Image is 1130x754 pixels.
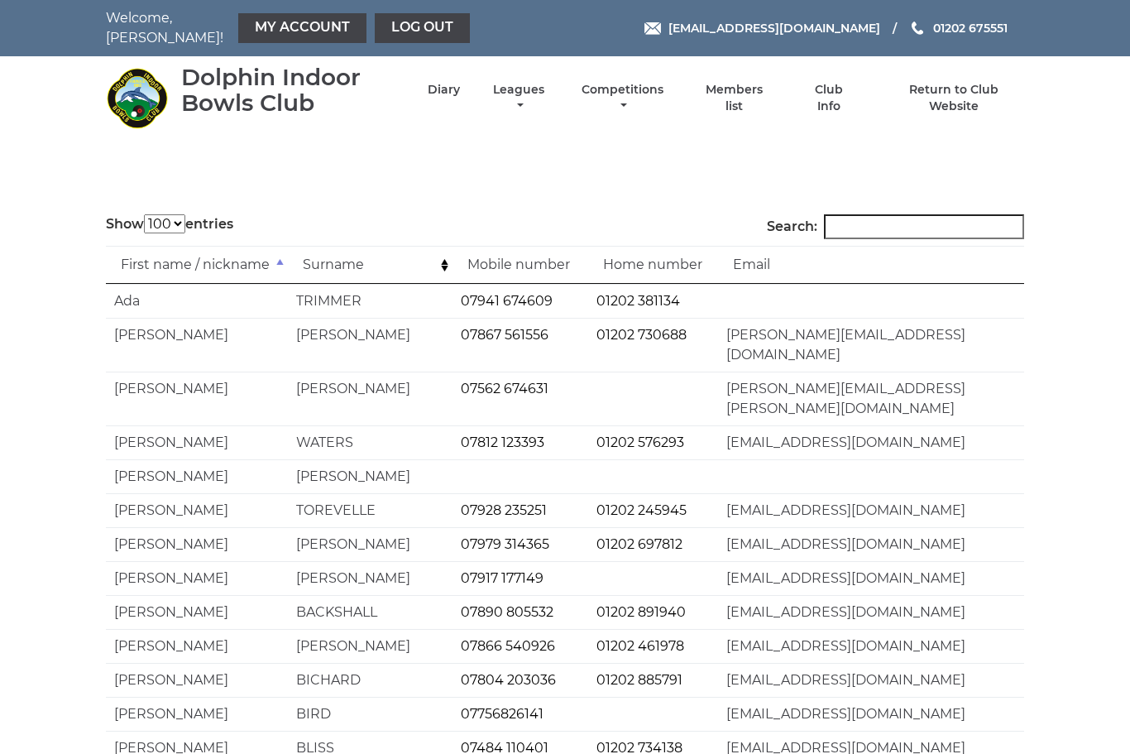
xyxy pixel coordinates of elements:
[461,604,553,620] a: 07890 805532
[106,459,288,493] td: [PERSON_NAME]
[288,595,452,629] td: BACKSHALL
[288,246,452,284] td: Surname: activate to sort column ascending
[912,22,923,35] img: Phone us
[461,502,547,518] a: 07928 235251
[718,561,1024,595] td: [EMAIL_ADDRESS][DOMAIN_NAME]
[106,425,288,459] td: [PERSON_NAME]
[106,493,288,527] td: [PERSON_NAME]
[718,527,1024,561] td: [EMAIL_ADDRESS][DOMAIN_NAME]
[489,82,548,114] a: Leagues
[288,459,452,493] td: [PERSON_NAME]
[461,327,548,343] a: 07867 561556
[106,561,288,595] td: [PERSON_NAME]
[106,372,288,425] td: [PERSON_NAME]
[718,372,1024,425] td: [PERSON_NAME][EMAIL_ADDRESS][PERSON_NAME][DOMAIN_NAME]
[461,293,553,309] a: 07941 674609
[106,697,288,731] td: [PERSON_NAME]
[596,502,687,518] a: 01202 245945
[238,13,366,43] a: My Account
[288,629,452,663] td: [PERSON_NAME]
[461,706,543,722] a: 07756826141
[718,425,1024,459] td: [EMAIL_ADDRESS][DOMAIN_NAME]
[933,21,1008,36] span: 01202 675551
[106,214,233,234] label: Show entries
[802,82,855,114] a: Club Info
[596,293,680,309] a: 01202 381134
[668,21,880,36] span: [EMAIL_ADDRESS][DOMAIN_NAME]
[288,527,452,561] td: [PERSON_NAME]
[596,672,682,688] a: 01202 885791
[884,82,1024,114] a: Return to Club Website
[461,672,556,688] a: 07804 203036
[461,570,543,586] a: 07917 177149
[144,214,185,233] select: Showentries
[461,381,548,396] a: 07562 674631
[288,493,452,527] td: TOREVELLE
[106,527,288,561] td: [PERSON_NAME]
[909,19,1008,37] a: Phone us 01202 675551
[106,67,168,129] img: Dolphin Indoor Bowls Club
[461,638,555,654] a: 07866 540926
[596,604,686,620] a: 01202 891940
[288,561,452,595] td: [PERSON_NAME]
[644,22,661,35] img: Email
[106,595,288,629] td: [PERSON_NAME]
[106,629,288,663] td: [PERSON_NAME]
[596,536,682,552] a: 01202 697812
[452,246,588,284] td: Mobile number
[106,284,288,318] td: Ada
[718,318,1024,372] td: [PERSON_NAME][EMAIL_ADDRESS][DOMAIN_NAME]
[577,82,668,114] a: Competitions
[596,327,687,343] a: 01202 730688
[588,246,719,284] td: Home number
[106,663,288,697] td: [PERSON_NAME]
[824,214,1024,239] input: Search:
[288,372,452,425] td: [PERSON_NAME]
[375,13,470,43] a: Log out
[596,638,684,654] a: 01202 461978
[288,318,452,372] td: [PERSON_NAME]
[428,82,460,98] a: Diary
[596,435,684,450] a: 01202 576293
[106,246,288,284] td: First name / nickname: activate to sort column descending
[718,629,1024,663] td: [EMAIL_ADDRESS][DOMAIN_NAME]
[718,493,1024,527] td: [EMAIL_ADDRESS][DOMAIN_NAME]
[288,697,452,731] td: BIRD
[718,663,1024,697] td: [EMAIL_ADDRESS][DOMAIN_NAME]
[288,284,452,318] td: TRIMMER
[106,8,474,48] nav: Welcome, [PERSON_NAME]!
[181,65,399,116] div: Dolphin Indoor Bowls Club
[718,595,1024,629] td: [EMAIL_ADDRESS][DOMAIN_NAME]
[697,82,773,114] a: Members list
[767,214,1024,239] label: Search:
[106,318,288,372] td: [PERSON_NAME]
[461,435,544,450] a: 07812 123393
[288,663,452,697] td: BICHARD
[718,246,1024,284] td: Email
[461,536,549,552] a: 07979 314365
[718,697,1024,731] td: [EMAIL_ADDRESS][DOMAIN_NAME]
[644,19,880,37] a: Email [EMAIL_ADDRESS][DOMAIN_NAME]
[288,425,452,459] td: WATERS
